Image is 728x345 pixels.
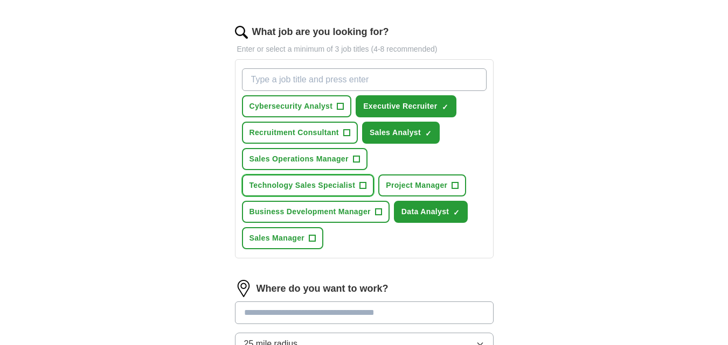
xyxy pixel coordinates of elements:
span: ✓ [442,103,448,111]
button: Sales Manager [242,227,324,249]
span: ✓ [453,208,460,217]
span: ✓ [425,129,432,138]
button: Project Manager [378,174,466,196]
span: Project Manager [386,180,447,191]
span: Sales Analyst [370,127,421,138]
button: Recruitment Consultant [242,122,358,144]
img: search.png [235,26,248,39]
span: Technology Sales Specialist [249,180,356,191]
span: Executive Recruiter [363,101,437,112]
input: Type a job title and press enter [242,68,487,91]
button: Technology Sales Specialist [242,174,375,196]
img: location.png [235,280,252,297]
span: Sales Operations Manager [249,153,349,165]
button: Data Analyst✓ [394,201,468,223]
button: Executive Recruiter✓ [356,95,456,117]
span: Recruitment Consultant [249,127,339,138]
button: Sales Analyst✓ [362,122,440,144]
button: Cybersecurity Analyst [242,95,352,117]
span: Sales Manager [249,233,305,244]
button: Sales Operations Manager [242,148,368,170]
label: What job are you looking for? [252,25,389,39]
span: Business Development Manager [249,206,371,217]
label: Where do you want to work? [256,281,389,296]
button: Business Development Manager [242,201,390,223]
span: Cybersecurity Analyst [249,101,333,112]
p: Enter or select a minimum of 3 job titles (4-8 recommended) [235,44,494,55]
span: Data Analyst [401,206,449,217]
